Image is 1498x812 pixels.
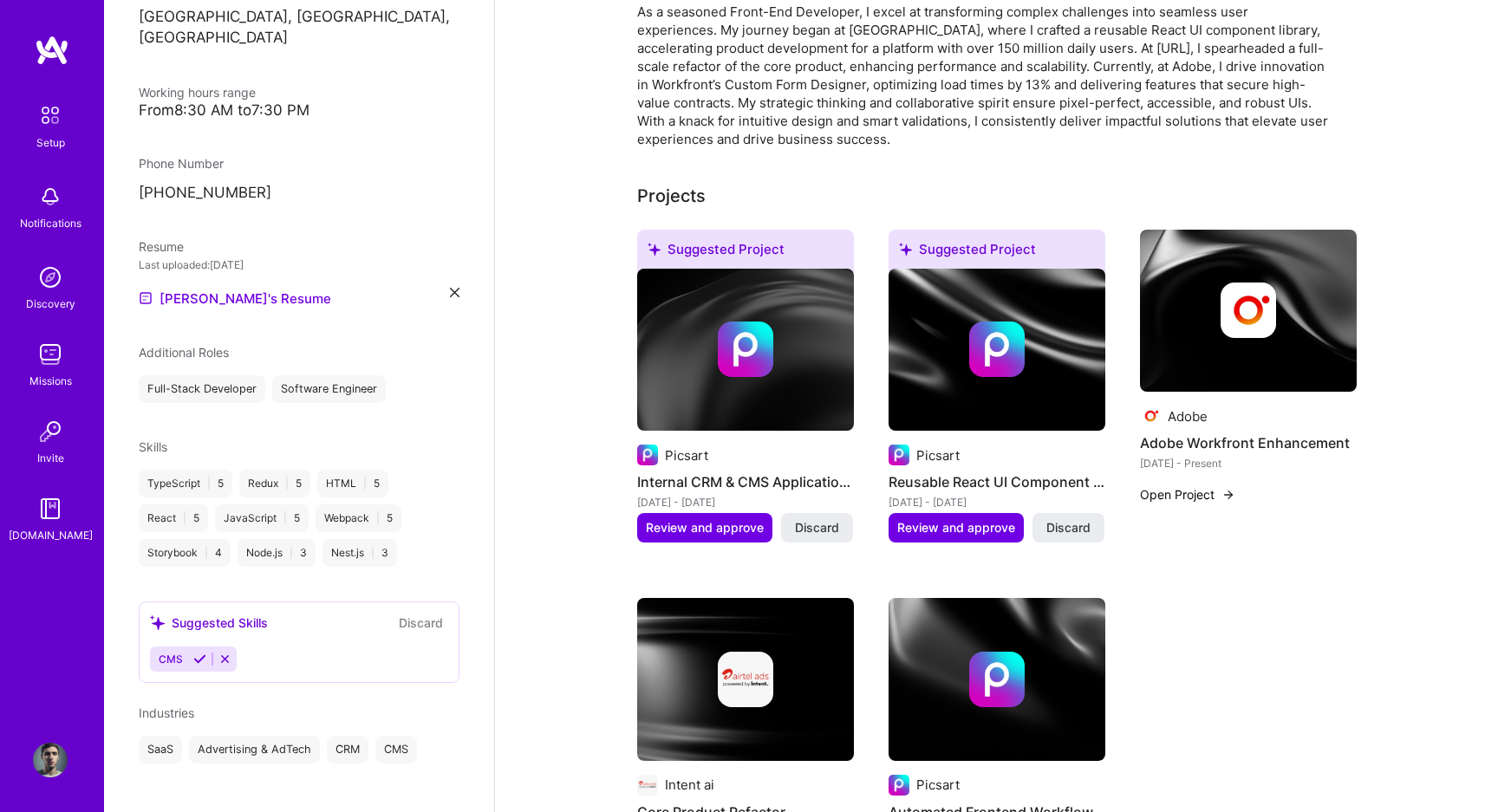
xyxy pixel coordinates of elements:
[9,526,93,544] div: [DOMAIN_NAME]
[33,260,68,295] img: discovery
[139,7,459,49] p: [GEOGRAPHIC_DATA], [GEOGRAPHIC_DATA], [GEOGRAPHIC_DATA]
[889,445,909,465] img: Company logo
[139,85,256,100] span: Working hours range
[327,736,368,763] div: CRM
[139,736,182,763] div: SaaS
[665,446,708,464] div: Picsart
[795,519,839,536] span: Discard
[665,776,714,794] div: Intent ai
[33,337,68,372] img: teamwork
[375,736,417,763] div: CMS
[969,322,1025,377] img: Company logo
[205,546,208,560] span: |
[33,414,68,449] img: Invite
[139,239,184,254] span: Resume
[36,133,65,152] div: Setup
[889,598,1105,761] img: cover
[32,97,68,133] img: setup
[450,288,459,297] i: icon Close
[889,471,1105,493] h4: Reusable React UI Component Library
[1046,519,1091,536] span: Discard
[139,291,153,305] img: Resume
[1221,488,1235,502] img: arrow-right
[1221,283,1276,338] img: Company logo
[290,546,293,560] span: |
[637,775,658,796] img: Company logo
[969,652,1025,707] img: Company logo
[33,743,68,777] img: User Avatar
[1032,513,1104,542] button: Discard
[1140,454,1357,472] div: [DATE] - Present
[916,446,960,464] div: Picsart
[1140,230,1357,393] img: cover
[637,598,854,761] img: cover
[637,183,706,209] div: Projects
[215,504,309,532] div: JavaScript 5
[283,511,287,525] span: |
[1140,485,1235,503] button: Open Project
[239,470,310,497] div: Redux 5
[316,504,401,532] div: Webpack 5
[139,705,194,720] span: Industries
[637,471,854,493] h4: Internal CRM & CMS Applications
[637,230,854,276] div: Suggested Project
[371,546,374,560] span: |
[150,614,268,632] div: Suggested Skills
[1168,407,1208,425] div: Adobe
[29,743,72,777] a: User Avatar
[35,35,69,66] img: logo
[33,179,68,214] img: bell
[218,653,231,666] i: Reject
[139,375,265,403] div: Full-Stack Developer
[159,653,183,666] span: CMS
[637,269,854,432] img: cover
[889,269,1105,432] img: cover
[889,493,1105,511] div: [DATE] - [DATE]
[139,345,229,360] span: Additional Roles
[899,243,912,256] i: icon SuggestedTeams
[646,519,764,536] span: Review and approve
[889,513,1024,542] button: Review and approve
[1140,406,1161,426] img: Company logo
[1140,432,1357,454] h4: Adobe Workfront Enhancement
[193,653,206,666] i: Accept
[376,511,380,525] span: |
[648,243,661,256] i: icon SuggestedTeams
[139,470,232,497] div: TypeScript 5
[637,493,854,511] div: [DATE] - [DATE]
[139,101,459,120] div: From 8:30 AM to 7:30 PM
[139,288,331,309] a: [PERSON_NAME]'s Resume
[139,439,167,454] span: Skills
[363,477,367,490] span: |
[150,615,165,630] i: icon SuggestedTeams
[897,519,1015,536] span: Review and approve
[637,3,1331,148] div: As a seasoned Front-End Developer, I excel at transforming complex challenges into seamless user ...
[322,539,397,567] div: Nest.js 3
[139,183,459,204] p: [PHONE_NUMBER]
[889,775,909,796] img: Company logo
[20,214,81,232] div: Notifications
[394,613,448,633] button: Discard
[26,295,75,313] div: Discovery
[718,322,773,377] img: Company logo
[139,539,231,567] div: Storybook 4
[285,477,289,490] span: |
[139,256,459,274] div: Last uploaded: [DATE]
[37,449,64,467] div: Invite
[139,504,208,532] div: React 5
[272,375,386,403] div: Software Engineer
[29,372,72,390] div: Missions
[637,513,772,542] button: Review and approve
[916,776,960,794] div: Picsart
[718,652,773,707] img: Company logo
[781,513,853,542] button: Discard
[889,230,1105,276] div: Suggested Project
[317,470,388,497] div: HTML 5
[207,477,211,490] span: |
[183,511,186,525] span: |
[139,156,224,171] span: Phone Number
[33,491,68,526] img: guide book
[637,445,658,465] img: Company logo
[238,539,316,567] div: Node.js 3
[189,736,320,763] div: Advertising & AdTech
